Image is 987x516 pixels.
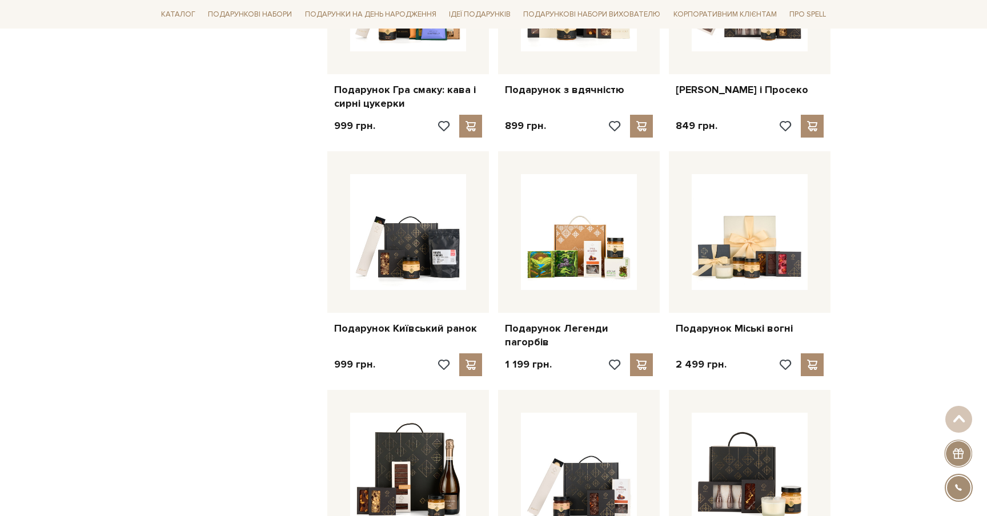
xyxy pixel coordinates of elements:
[444,6,515,23] a: Ідеї подарунків
[519,5,665,24] a: Подарункові набори вихователю
[203,6,296,23] a: Подарункові набори
[785,6,830,23] a: Про Spell
[505,322,653,349] a: Подарунок Легенди пагорбів
[157,6,200,23] a: Каталог
[676,119,717,132] p: 849 грн.
[334,358,375,371] p: 999 грн.
[676,322,824,335] a: Подарунок Міські вогні
[676,358,727,371] p: 2 499 грн.
[505,358,552,371] p: 1 199 грн.
[676,83,824,96] a: [PERSON_NAME] і Просеко
[300,6,441,23] a: Подарунки на День народження
[334,322,482,335] a: Подарунок Київський ранок
[505,83,653,96] a: Подарунок з вдячністю
[334,83,482,110] a: Подарунок Гра смаку: кава і сирні цукерки
[669,5,781,24] a: Корпоративним клієнтам
[505,119,546,132] p: 899 грн.
[334,119,375,132] p: 999 грн.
